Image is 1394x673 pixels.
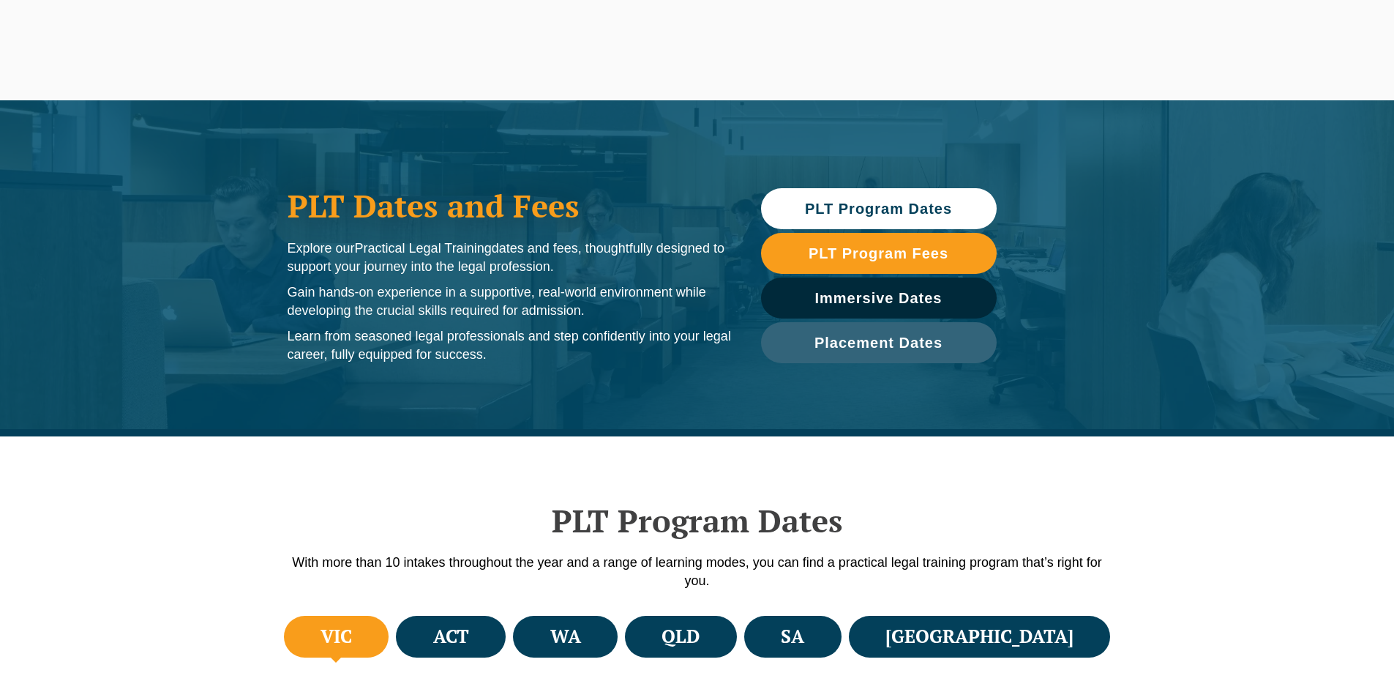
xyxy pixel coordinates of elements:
a: Placement Dates [761,322,997,363]
span: Immersive Dates [815,291,943,305]
h4: ACT [433,625,469,649]
a: PLT Program Dates [761,188,997,229]
h1: PLT Dates and Fees [288,187,732,224]
span: Practical Legal Training [355,241,492,256]
p: With more than 10 intakes throughout the year and a range of learning modes, you can find a pract... [280,554,1114,590]
a: PLT Program Fees [761,233,997,274]
span: PLT Program Fees [809,246,948,261]
p: Gain hands-on experience in a supportive, real-world environment while developing the crucial ski... [288,283,732,320]
h2: PLT Program Dates [280,502,1114,539]
h4: SA [781,625,804,649]
span: PLT Program Dates [805,201,952,216]
h4: VIC [321,625,352,649]
h4: [GEOGRAPHIC_DATA] [885,625,1073,649]
h4: QLD [662,625,700,649]
p: Explore our dates and fees, thoughtfully designed to support your journey into the legal profession. [288,239,732,276]
span: Placement Dates [814,335,943,350]
p: Learn from seasoned legal professionals and step confidently into your legal career, fully equipp... [288,327,732,364]
h4: WA [550,625,581,649]
a: Immersive Dates [761,278,997,319]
